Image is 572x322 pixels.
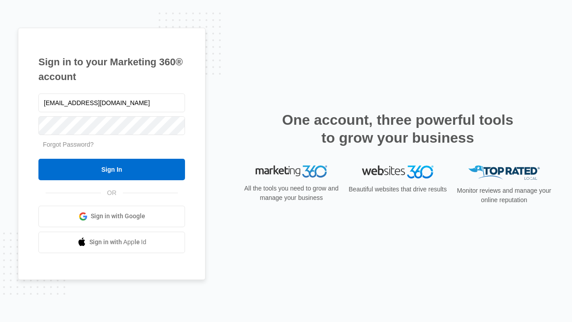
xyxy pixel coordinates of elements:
[362,165,433,178] img: Websites 360
[38,232,185,253] a: Sign in with Apple Id
[279,111,516,147] h2: One account, three powerful tools to grow your business
[89,237,147,247] span: Sign in with Apple Id
[38,55,185,84] h1: Sign in to your Marketing 360® account
[241,184,341,203] p: All the tools you need to grow and manage your business
[256,165,327,178] img: Marketing 360
[38,93,185,112] input: Email
[43,141,94,148] a: Forgot Password?
[468,165,540,180] img: Top Rated Local
[348,185,448,194] p: Beautiful websites that drive results
[101,188,123,198] span: OR
[38,159,185,180] input: Sign In
[38,206,185,227] a: Sign in with Google
[91,212,145,221] span: Sign in with Google
[454,186,554,205] p: Monitor reviews and manage your online reputation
